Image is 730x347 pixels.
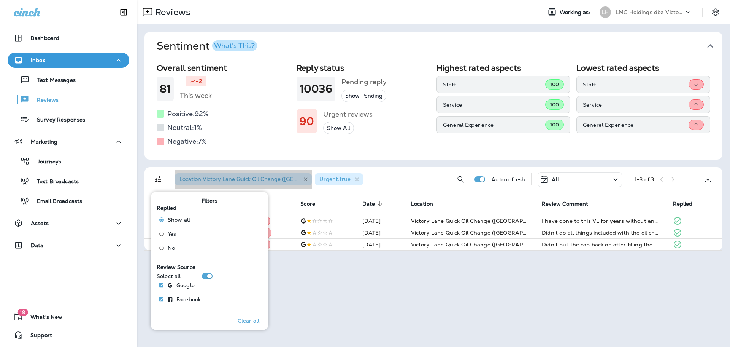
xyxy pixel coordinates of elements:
[214,42,255,49] div: What's This?
[8,309,129,325] button: 19What's New
[700,172,716,187] button: Export as CSV
[8,30,129,46] button: Dashboard
[356,238,405,250] td: [DATE]
[31,220,49,226] p: Assets
[157,63,290,73] h2: Overall sentiment
[23,332,52,341] span: Support
[315,173,363,185] div: Urgent:true
[319,176,351,182] span: Urgent : true
[323,122,354,134] button: Show All
[202,198,218,204] span: Filters
[8,216,129,231] button: Assets
[238,318,259,324] p: Clear all
[300,201,315,207] span: Score
[113,5,134,20] button: Collapse Sidebar
[491,176,525,182] p: Auto refresh
[31,57,45,63] p: Inbox
[542,201,588,207] span: Review Comment
[323,108,373,120] h5: Urgent reviews
[157,264,195,270] span: Review Source
[576,63,710,73] h2: Lowest rated aspects
[600,6,611,18] div: LH
[180,90,212,102] h5: This week
[635,176,654,182] div: 1 - 3 of 3
[341,76,387,88] h5: Pending reply
[167,122,202,134] h5: Neutral: 1 %
[362,200,385,207] span: Date
[151,172,166,187] button: Filters
[411,229,555,236] span: Victory Lane Quick Oil Change ([GEOGRAPHIC_DATA])
[157,205,176,211] span: Replied
[167,108,208,120] h5: Positive: 92 %
[616,9,684,15] p: LMC Holdings dba Victory Lane Quick Oil Change
[8,173,129,189] button: Text Broadcasts
[179,176,349,182] span: Location : Victory Lane Quick Oil Change ([GEOGRAPHIC_DATA]) +1
[29,178,79,185] p: Text Broadcasts
[8,193,129,209] button: Email Broadcasts
[550,81,559,88] span: 100
[300,83,332,95] h1: 10036
[168,231,176,237] span: Yes
[673,201,693,207] span: Replied
[550,122,559,128] span: 100
[196,77,202,85] p: -2
[694,81,698,88] span: 0
[443,102,545,108] p: Service
[151,187,268,330] div: Filters
[30,35,59,41] p: Dashboard
[8,53,129,68] button: Inbox
[300,115,314,128] h1: 90
[157,273,181,279] p: Select all
[443,82,545,88] p: Staff
[550,101,559,108] span: 100
[167,135,207,147] h5: Negative: 7 %
[151,32,728,60] button: SentimentWhat's This?
[300,200,325,207] span: Score
[29,97,59,104] p: Reviews
[411,241,555,248] span: Victory Lane Quick Oil Change ([GEOGRAPHIC_DATA])
[694,101,698,108] span: 0
[341,90,386,102] button: Show Pending
[436,63,570,73] h2: Highest rated aspects
[411,200,443,207] span: Location
[673,200,703,207] span: Replied
[175,173,312,185] div: Location:Victory Lane Quick Oil Change ([GEOGRAPHIC_DATA])+1
[542,200,598,207] span: Review Comment
[212,40,257,51] button: What's This?
[8,111,129,127] button: Survey Responses
[694,122,698,128] span: 0
[31,139,57,145] p: Marketing
[709,5,722,19] button: Settings
[583,82,689,88] p: Staff
[453,172,468,187] button: Search Reviews
[31,242,44,248] p: Data
[542,229,660,237] div: Didn't do all things included with the oil change. No uniforms. And, it cost $130 bucks!! Never a...
[542,217,660,225] div: I have gone to this VL for years without any issue. When I arrived both bays were empty. Jason wa...
[17,309,28,316] span: 19
[542,241,660,248] div: Didn't put the cap back on after filling the oil. Now on my way to buy oil and a new cap, much ap...
[235,311,262,330] button: Clear all
[30,158,61,166] p: Journeys
[168,217,190,223] span: Show all
[30,77,76,84] p: Text Messages
[297,63,430,73] h2: Reply status
[583,102,689,108] p: Service
[8,328,129,343] button: Support
[411,217,555,224] span: Victory Lane Quick Oil Change ([GEOGRAPHIC_DATA])
[356,227,405,238] td: [DATE]
[583,122,689,128] p: General Experience
[8,72,129,88] button: Text Messages
[356,215,405,227] td: [DATE]
[8,153,129,169] button: Journeys
[176,282,195,288] p: Google
[362,201,375,207] span: Date
[411,201,433,207] span: Location
[171,310,188,317] p: Carfax
[23,314,62,323] span: What's New
[152,6,190,18] p: Reviews
[8,91,129,107] button: Reviews
[443,122,545,128] p: General Experience
[29,198,82,205] p: Email Broadcasts
[560,9,592,16] span: Working as:
[29,117,85,124] p: Survey Responses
